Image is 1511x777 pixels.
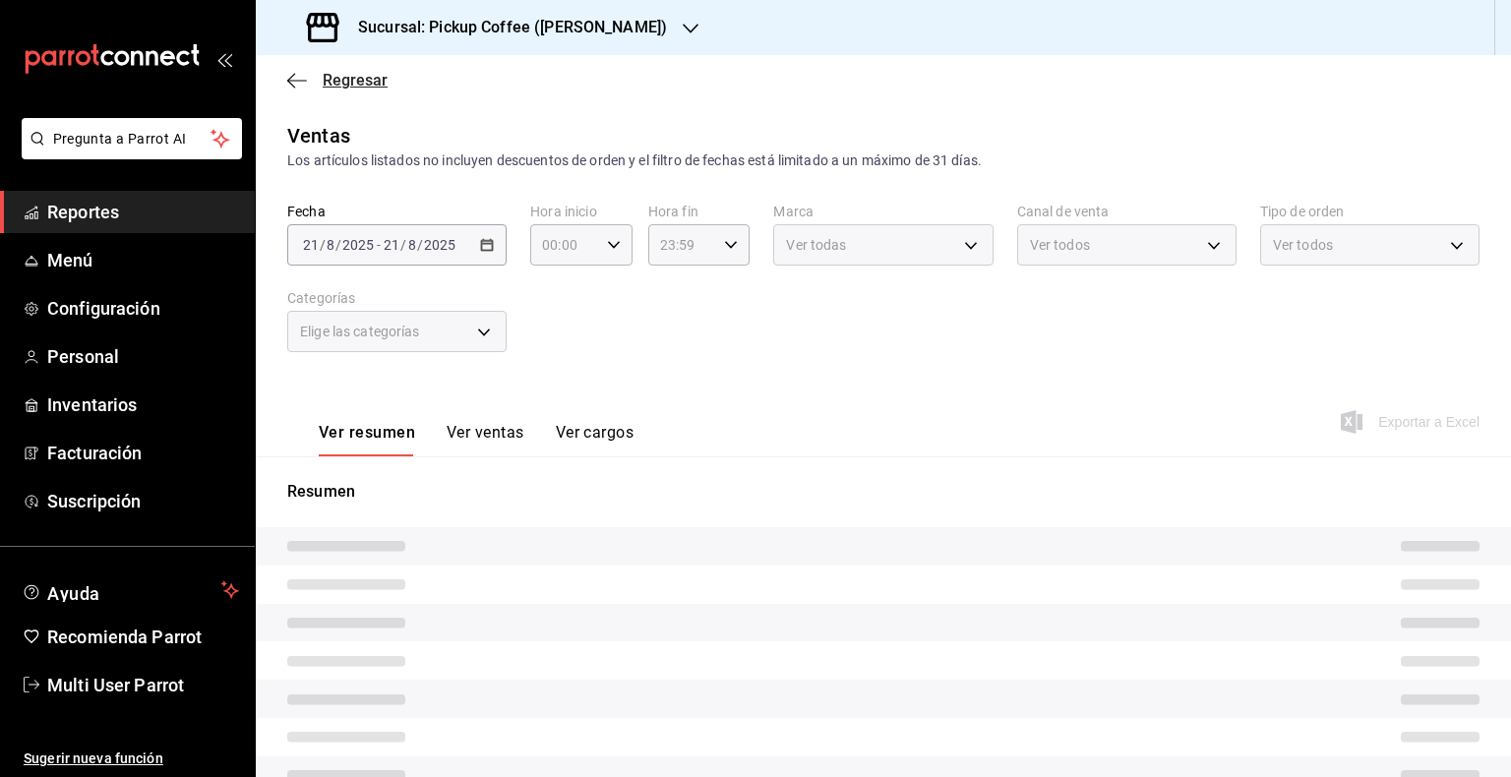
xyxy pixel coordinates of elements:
div: navigation tabs [319,423,634,456]
button: Ver resumen [319,423,415,456]
h3: Sucursal: Pickup Coffee ([PERSON_NAME]) [342,16,667,39]
span: Ver todos [1030,235,1090,255]
input: -- [383,237,400,253]
span: Regresar [323,71,388,90]
span: Menú [47,247,239,273]
span: Configuración [47,295,239,322]
span: Inventarios [47,391,239,418]
span: Sugerir nueva función [24,748,239,769]
span: - [377,237,381,253]
button: Ver cargos [556,423,635,456]
label: Tipo de orden [1260,205,1480,218]
input: -- [407,237,417,253]
input: -- [326,237,335,253]
span: Ayuda [47,578,213,602]
span: Recomienda Parrot [47,624,239,650]
label: Marca [773,205,993,218]
label: Hora inicio [530,205,633,218]
button: Pregunta a Parrot AI [22,118,242,159]
input: -- [302,237,320,253]
div: Ventas [287,121,350,150]
label: Fecha [287,205,507,218]
label: Hora fin [648,205,751,218]
span: Elige las categorías [300,322,420,341]
span: Suscripción [47,488,239,514]
button: Regresar [287,71,388,90]
span: / [320,237,326,253]
label: Canal de venta [1017,205,1237,218]
span: Pregunta a Parrot AI [53,129,212,149]
span: Reportes [47,199,239,225]
div: Los artículos listados no incluyen descuentos de orden y el filtro de fechas está limitado a un m... [287,150,1480,171]
span: Facturación [47,440,239,466]
span: Personal [47,343,239,370]
button: Ver ventas [447,423,524,456]
span: / [400,237,406,253]
a: Pregunta a Parrot AI [14,143,242,163]
input: ---- [423,237,456,253]
span: / [417,237,423,253]
span: Ver todas [786,235,846,255]
span: Ver todos [1273,235,1333,255]
p: Resumen [287,480,1480,504]
input: ---- [341,237,375,253]
span: / [335,237,341,253]
span: Multi User Parrot [47,672,239,698]
button: open_drawer_menu [216,51,232,67]
label: Categorías [287,291,507,305]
